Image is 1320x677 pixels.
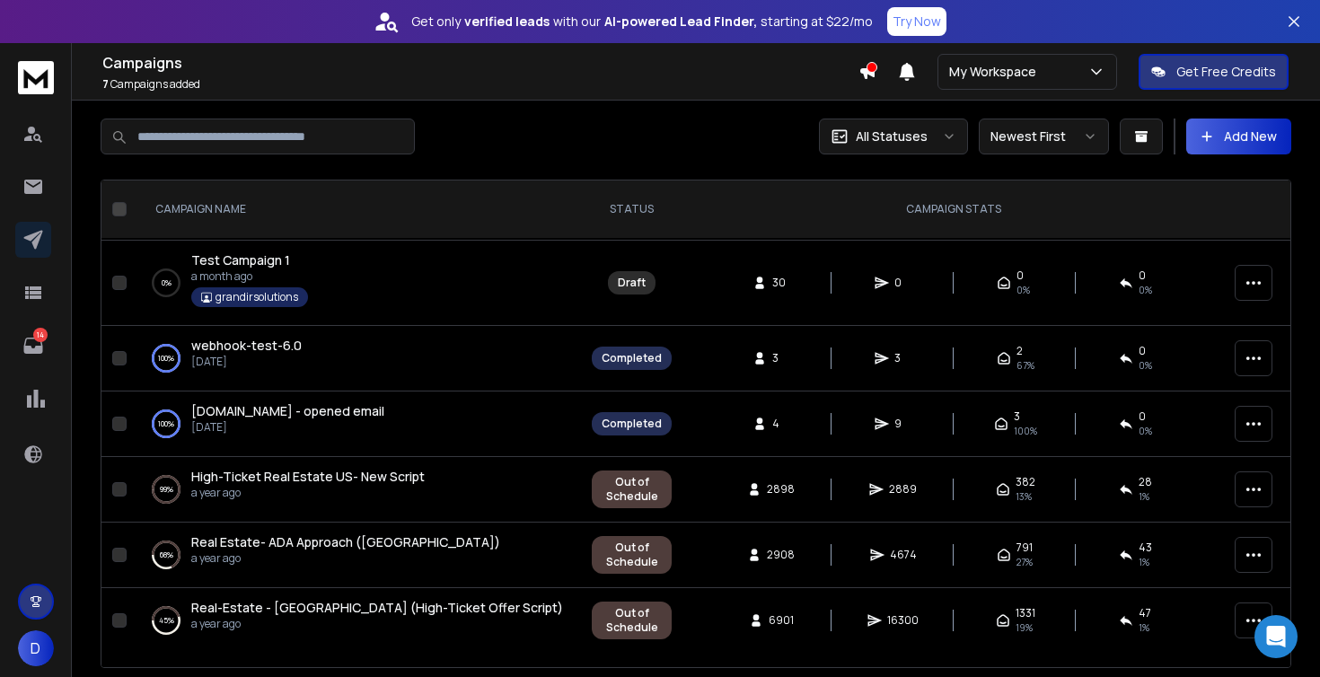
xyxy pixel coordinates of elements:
[134,523,581,588] td: 68%Real Estate- ADA Approach ([GEOGRAPHIC_DATA])a year ago
[1139,344,1146,358] span: 0
[411,13,873,31] p: Get only with our starting at $22/mo
[767,548,795,562] span: 2908
[618,276,646,290] div: Draft
[890,548,917,562] span: 4674
[772,417,790,431] span: 4
[191,533,500,550] span: Real Estate- ADA Approach ([GEOGRAPHIC_DATA])
[894,417,912,431] span: 9
[162,274,172,292] p: 0 %
[191,486,425,500] p: a year ago
[772,276,790,290] span: 30
[949,63,1043,81] p: My Workspace
[887,613,919,628] span: 16300
[191,355,302,369] p: [DATE]
[1139,54,1289,90] button: Get Free Credits
[894,351,912,365] span: 3
[191,468,425,485] span: High-Ticket Real Estate US- New Script
[769,613,794,628] span: 6901
[1016,268,1024,283] span: 0
[134,326,581,391] td: 100%webhook-test-6.0[DATE]
[1254,615,1298,658] div: Open Intercom Messenger
[1139,489,1149,504] span: 1 %
[772,351,790,365] span: 3
[1139,475,1152,489] span: 28
[1014,424,1037,438] span: 100 %
[602,417,662,431] div: Completed
[682,180,1224,239] th: CAMPAIGN STATS
[1016,475,1035,489] span: 382
[1014,409,1020,424] span: 3
[191,551,500,566] p: a year ago
[159,611,174,629] p: 45 %
[1016,358,1034,373] span: 67 %
[134,588,581,654] td: 45%Real-Estate - [GEOGRAPHIC_DATA] (High-Ticket Offer Script)a year ago
[191,599,563,617] a: Real-Estate - [GEOGRAPHIC_DATA] (High-Ticket Offer Script)
[18,630,54,666] button: D
[191,420,384,435] p: [DATE]
[581,180,682,239] th: STATUS
[15,328,51,364] a: 14
[767,482,795,497] span: 2898
[887,7,946,36] button: Try Now
[191,337,302,354] span: webhook-test-6.0
[191,251,290,269] a: Test Campaign 1
[464,13,550,31] strong: verified leads
[158,349,174,367] p: 100 %
[1176,63,1276,81] p: Get Free Credits
[1016,344,1023,358] span: 2
[160,546,173,564] p: 68 %
[102,76,109,92] span: 7
[191,468,425,486] a: High-Ticket Real Estate US- New Script
[1139,409,1146,424] span: 0
[191,617,563,631] p: a year ago
[1016,606,1035,620] span: 1331
[1139,358,1152,373] span: 0 %
[602,606,662,635] div: Out of Schedule
[1139,424,1152,438] span: 0 %
[102,77,858,92] p: Campaigns added
[134,241,581,326] td: 0%Test Campaign 1a month agograndirsolutions
[158,415,174,433] p: 100 %
[893,13,941,31] p: Try Now
[191,251,290,268] span: Test Campaign 1
[602,351,662,365] div: Completed
[1139,606,1151,620] span: 47
[979,119,1109,154] button: Newest First
[889,482,917,497] span: 2889
[856,127,928,145] p: All Statuses
[191,337,302,355] a: webhook-test-6.0
[134,391,581,457] td: 100%[DOMAIN_NAME] - opened email[DATE]
[1016,541,1033,555] span: 791
[1186,119,1291,154] button: Add New
[1016,283,1030,297] span: 0%
[191,599,563,616] span: Real-Estate - [GEOGRAPHIC_DATA] (High-Ticket Offer Script)
[134,457,581,523] td: 99%High-Ticket Real Estate US- New Scripta year ago
[216,290,298,304] p: grandirsolutions
[602,475,662,504] div: Out of Schedule
[1016,489,1032,504] span: 13 %
[191,402,384,419] span: [DOMAIN_NAME] - opened email
[191,402,384,420] a: [DOMAIN_NAME] - opened email
[102,52,858,74] h1: Campaigns
[604,13,757,31] strong: AI-powered Lead Finder,
[191,269,308,284] p: a month ago
[134,180,581,239] th: CAMPAIGN NAME
[1139,268,1146,283] span: 0
[1016,620,1033,635] span: 19 %
[1139,555,1149,569] span: 1 %
[602,541,662,569] div: Out of Schedule
[1139,620,1149,635] span: 1 %
[1139,541,1152,555] span: 43
[33,328,48,342] p: 14
[18,61,54,94] img: logo
[894,276,912,290] span: 0
[160,480,173,498] p: 99 %
[191,533,500,551] a: Real Estate- ADA Approach ([GEOGRAPHIC_DATA])
[1139,283,1152,297] span: 0%
[1016,555,1033,569] span: 27 %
